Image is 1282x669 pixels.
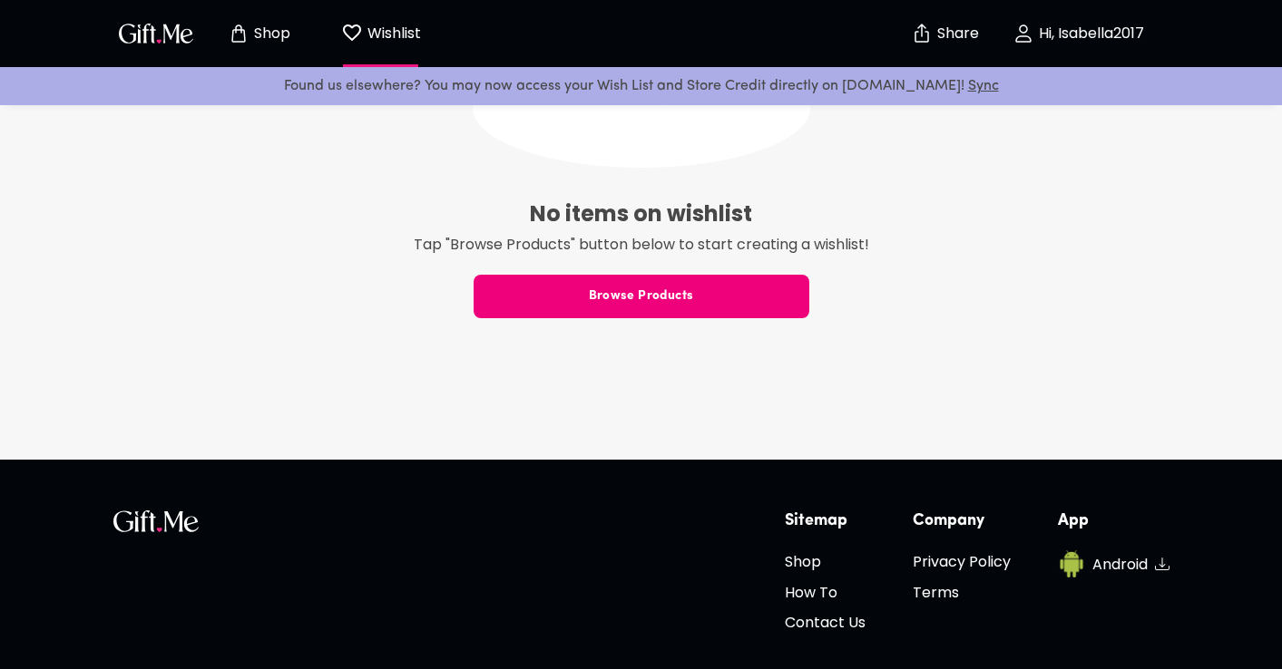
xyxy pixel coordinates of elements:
h6: Sitemap [785,510,866,532]
span: Browse Products [474,286,809,306]
a: AndroidAndroid [1058,550,1169,577]
h6: Shop [785,550,866,573]
button: Wishlist page [331,5,431,63]
p: Shop [250,26,290,42]
button: Store page [210,5,309,63]
img: GiftMe Logo [115,20,197,46]
button: GiftMe Logo [113,23,199,44]
h6: Contact Us [785,611,866,634]
h6: Company [913,510,1011,532]
h6: No items on wishlist [113,195,1169,233]
h6: How To [785,581,866,604]
p: Found us elsewhere? You may now access your Wish List and Store Credit directly on [DOMAIN_NAME]! [15,74,1267,98]
p: Hi, Isabella2017 [1034,26,1144,42]
a: Sync [968,79,999,93]
p: Wishlist [363,22,421,45]
p: Share [933,26,979,42]
img: secure [911,23,933,44]
h6: Android [1092,553,1148,576]
h6: App [1058,510,1169,532]
h6: Terms [913,581,1011,604]
h6: Privacy Policy [913,550,1011,573]
img: GiftMe Logo [113,510,199,532]
button: Hi, Isabella2017 [988,5,1169,63]
button: Browse Products [474,275,809,318]
button: Share [914,2,977,65]
img: Android [1058,550,1085,577]
p: Tap "Browse Products" button below to start creating a wishlist! [113,233,1169,257]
